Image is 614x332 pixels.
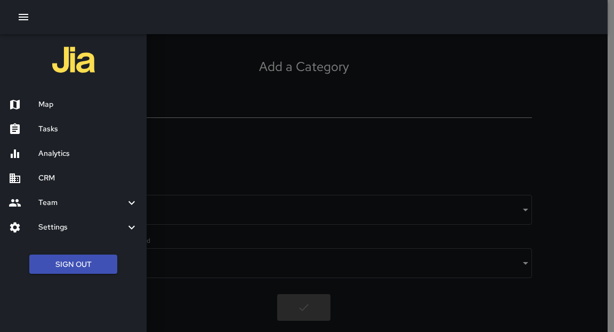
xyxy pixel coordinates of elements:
button: Sign Out [29,255,117,274]
h6: Team [38,197,125,209]
h6: CRM [38,172,138,184]
img: jia-logo [52,38,95,81]
h6: Analytics [38,148,138,160]
h6: Map [38,99,138,110]
h6: Tasks [38,123,138,135]
h6: Settings [38,222,125,233]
